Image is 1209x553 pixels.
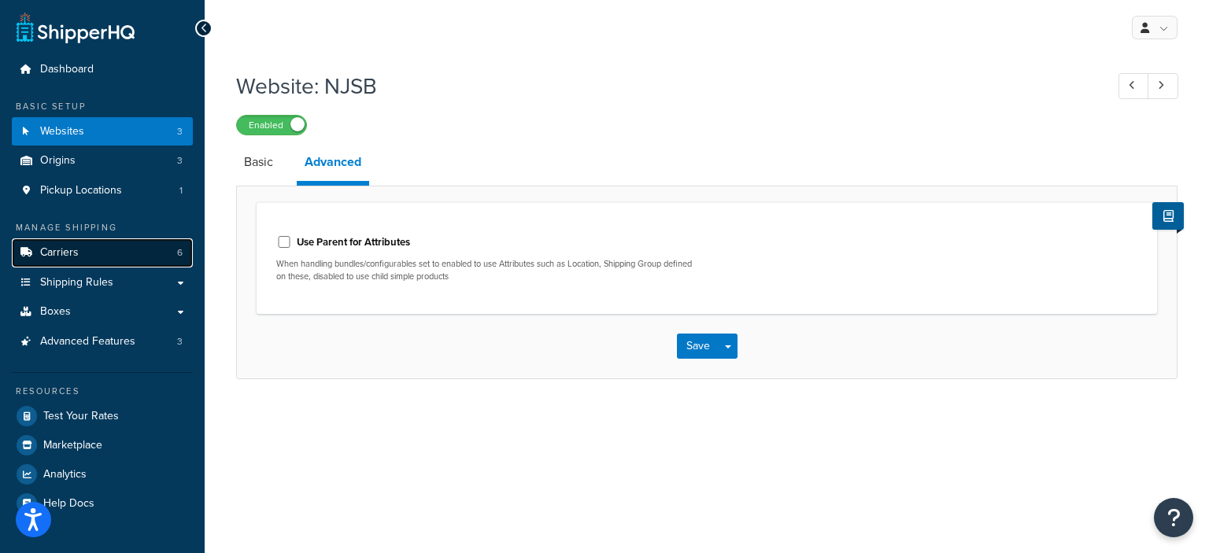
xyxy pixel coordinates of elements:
[40,154,76,168] span: Origins
[12,402,193,430] a: Test Your Rates
[43,468,87,481] span: Analytics
[12,100,193,113] div: Basic Setup
[12,431,193,459] a: Marketplace
[236,71,1089,101] h1: Website: NJSB
[40,335,135,348] span: Advanced Features
[179,184,183,197] span: 1
[177,125,183,138] span: 3
[1118,73,1149,99] a: Previous Record
[177,335,183,348] span: 3
[12,385,193,398] div: Resources
[43,497,94,511] span: Help Docs
[1148,73,1178,99] a: Next Record
[43,439,102,452] span: Marketplace
[12,238,193,267] a: Carriers6
[40,276,113,289] span: Shipping Rules
[40,125,84,138] span: Websites
[177,154,183,168] span: 3
[12,238,193,267] li: Carriers
[43,410,119,423] span: Test Your Rates
[276,258,695,282] p: When handling bundles/configurables set to enabled to use Attributes such as Location, Shipping G...
[12,489,193,518] a: Help Docs
[12,55,193,84] a: Dashboard
[12,268,193,297] a: Shipping Rules
[12,327,193,356] a: Advanced Features3
[40,246,79,260] span: Carriers
[40,305,71,319] span: Boxes
[236,143,281,181] a: Basic
[297,235,410,249] label: Use Parent for Attributes
[12,327,193,356] li: Advanced Features
[1154,498,1193,537] button: Open Resource Center
[40,63,94,76] span: Dashboard
[40,184,122,197] span: Pickup Locations
[12,176,193,205] li: Pickup Locations
[1152,202,1184,230] button: Show Help Docs
[237,116,306,135] label: Enabled
[12,221,193,234] div: Manage Shipping
[12,117,193,146] a: Websites3
[12,146,193,175] a: Origins3
[177,246,183,260] span: 6
[12,460,193,488] a: Analytics
[12,117,193,146] li: Websites
[677,334,719,359] button: Save
[12,146,193,175] li: Origins
[12,176,193,205] a: Pickup Locations1
[12,297,193,326] a: Boxes
[297,143,369,186] a: Advanced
